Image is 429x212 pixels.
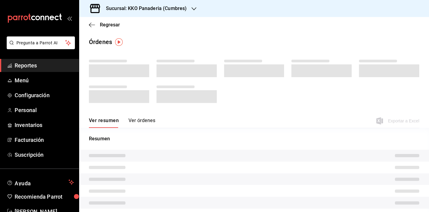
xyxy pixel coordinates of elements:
span: Facturación [15,136,74,144]
span: Inventarios [15,121,74,129]
button: Regresar [89,22,120,28]
div: navigation tabs [89,118,155,128]
span: Suscripción [15,151,74,159]
button: Ver resumen [89,118,119,128]
div: Órdenes [89,37,112,46]
img: Tooltip marker [115,38,123,46]
span: Regresar [100,22,120,28]
span: Ayuda [15,179,66,186]
span: Configuración [15,91,74,99]
button: Pregunta a Parrot AI [7,36,75,49]
button: Ver órdenes [128,118,155,128]
h3: Sucursal: KKO Panaderia (Cumbres) [101,5,187,12]
p: Resumen [89,135,419,142]
button: open_drawer_menu [67,16,72,21]
span: Menú [15,76,74,84]
span: Pregunta a Parrot AI [16,40,65,46]
a: Pregunta a Parrot AI [4,44,75,50]
span: Reportes [15,61,74,70]
span: Personal [15,106,74,114]
span: Recomienda Parrot [15,193,74,201]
